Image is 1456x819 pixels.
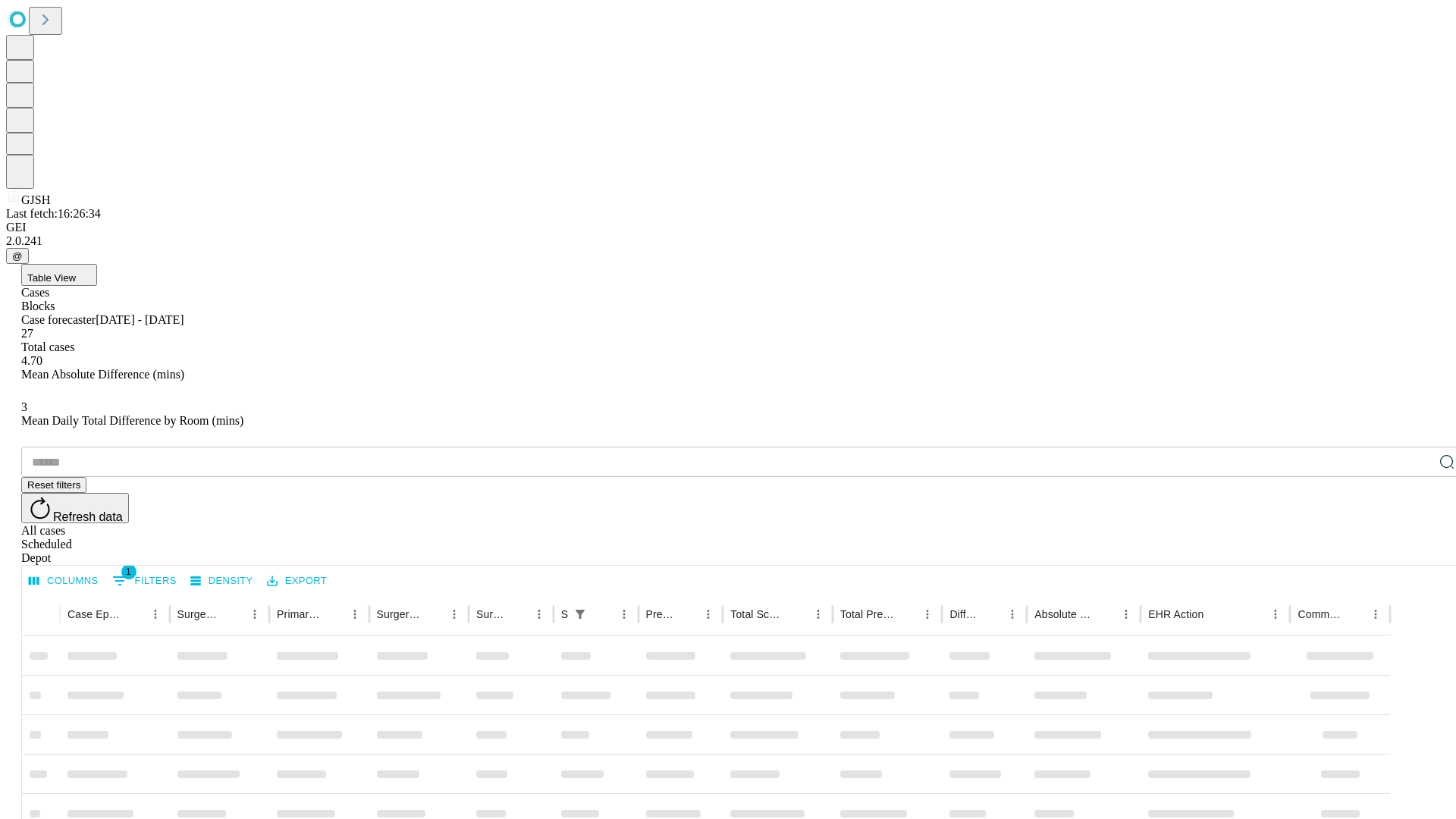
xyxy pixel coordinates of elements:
button: Reset filters [21,477,86,493]
button: Menu [613,604,635,625]
button: Menu [344,604,366,625]
button: Menu [1002,604,1023,625]
button: Menu [808,604,829,625]
div: EHR Action [1148,608,1203,620]
span: Mean Absolute Difference (mins) [21,368,184,381]
div: Total Scheduled Duration [730,608,785,620]
span: Case forecaster [21,313,96,326]
div: Surgeon Name [177,608,221,620]
div: Total Predicted Duration [840,608,895,620]
div: Surgery Name [377,608,421,620]
button: Sort [507,604,529,625]
button: Menu [1365,604,1386,625]
div: GEI [6,221,1450,234]
div: Difference [949,608,979,620]
span: GJSH [21,193,50,206]
span: 1 [121,564,136,579]
div: Comments [1298,608,1341,620]
button: Sort [592,604,613,625]
button: Table View [21,264,97,286]
span: Last fetch: 16:26:34 [6,207,101,220]
button: Show filters [108,569,180,593]
button: Sort [981,604,1002,625]
button: Menu [917,604,938,625]
span: Table View [27,272,76,284]
button: Menu [444,604,465,625]
div: Surgery Date [476,608,506,620]
div: Primary Service [277,608,321,620]
button: Sort [323,604,344,625]
button: Sort [786,604,808,625]
button: Sort [1094,604,1116,625]
button: @ [6,248,29,264]
span: Reset filters [27,479,80,491]
div: 2.0.241 [6,234,1450,248]
button: Menu [1265,604,1286,625]
button: Menu [529,604,550,625]
span: [DATE] - [DATE] [96,313,184,326]
button: Menu [698,604,719,625]
span: 27 [21,327,33,340]
span: Mean Daily Total Difference by Room (mins) [21,414,243,427]
button: Density [187,570,257,593]
div: Absolute Difference [1034,608,1093,620]
div: Scheduled In Room Duration [561,608,568,620]
span: @ [12,250,23,262]
button: Menu [244,604,265,625]
button: Refresh data [21,493,129,523]
div: Predicted In Room Duration [646,608,676,620]
button: Export [263,570,331,593]
span: Refresh data [53,510,123,523]
button: Sort [1205,604,1226,625]
button: Sort [676,604,698,625]
span: 4.70 [21,354,42,367]
button: Menu [145,604,166,625]
button: Sort [422,604,444,625]
button: Select columns [25,570,102,593]
div: Case Epic Id [67,608,122,620]
button: Sort [1344,604,1365,625]
button: Sort [896,604,917,625]
button: Show filters [570,604,591,625]
span: 3 [21,400,27,413]
button: Sort [223,604,244,625]
span: Total cases [21,340,74,353]
div: 1 active filter [570,604,591,625]
button: Sort [124,604,145,625]
button: Menu [1116,604,1137,625]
